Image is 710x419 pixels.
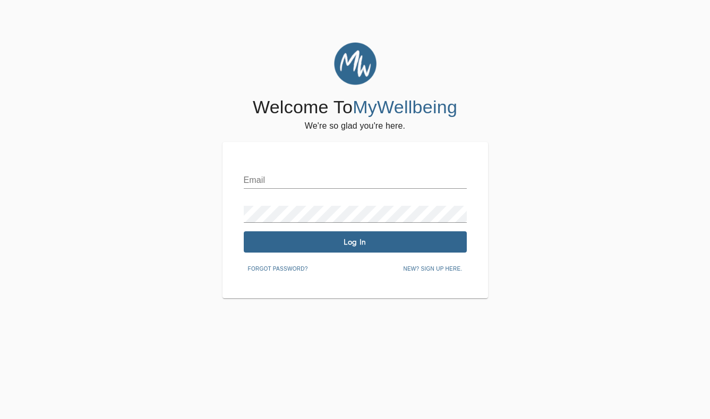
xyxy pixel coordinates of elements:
h6: We're so glad you're here. [305,119,405,133]
span: Log In [248,237,463,247]
button: Forgot password? [244,261,312,277]
h4: Welcome To [253,96,457,119]
span: Forgot password? [248,264,308,274]
button: New? Sign up here. [399,261,466,277]
a: Forgot password? [244,264,312,272]
span: MyWellbeing [353,97,457,117]
span: New? Sign up here. [403,264,462,274]
img: MyWellbeing [334,43,377,85]
button: Log In [244,231,467,253]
